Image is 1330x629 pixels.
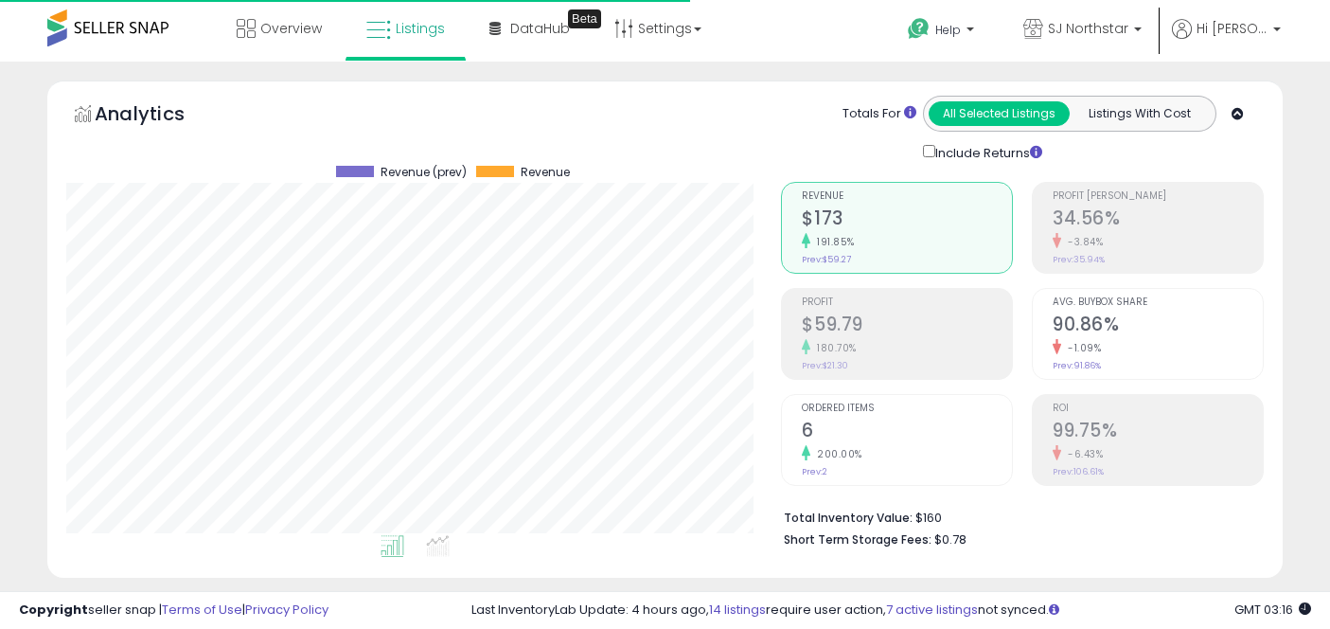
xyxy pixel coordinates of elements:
div: Last InventoryLab Update: 4 hours ago, require user action, not synced. [471,602,1311,620]
span: Help [935,22,961,38]
a: Terms of Use [162,601,242,619]
span: Revenue [521,166,570,179]
a: Hi [PERSON_NAME] [1172,19,1281,62]
span: Overview [260,19,322,38]
span: Hi [PERSON_NAME] [1197,19,1268,38]
button: Listings With Cost [1069,101,1210,126]
small: Prev: $21.30 [802,360,848,371]
button: All Selected Listings [929,101,1070,126]
small: -6.43% [1061,447,1103,461]
h2: $59.79 [802,314,1012,339]
small: -1.09% [1061,341,1101,355]
h2: 90.86% [1053,314,1263,339]
span: Profit [PERSON_NAME] [1053,191,1263,202]
div: Include Returns [909,141,1065,163]
span: Profit [802,297,1012,308]
h2: $173 [802,207,1012,233]
span: Ordered Items [802,404,1012,414]
a: 7 active listings [886,601,978,619]
a: 14 listings [709,601,766,619]
span: $0.78 [934,530,966,548]
li: $160 [784,505,1250,528]
strong: Copyright [19,601,88,619]
small: 200.00% [810,447,862,461]
b: Total Inventory Value: [784,510,913,526]
span: Revenue (prev) [381,166,467,179]
div: Totals For [842,105,916,123]
small: Prev: $59.27 [802,254,851,265]
h2: 6 [802,420,1012,445]
small: Prev: 35.94% [1053,254,1105,265]
small: Prev: 91.86% [1053,360,1101,371]
small: Prev: 2 [802,466,827,477]
h2: 99.75% [1053,420,1263,445]
small: Prev: 106.61% [1053,466,1104,477]
span: 2025-10-9 03:16 GMT [1234,601,1311,619]
span: SJ Northstar [1048,19,1128,38]
small: 191.85% [810,235,855,249]
i: Get Help [907,17,931,41]
small: -3.84% [1061,235,1103,249]
h2: 34.56% [1053,207,1263,233]
span: DataHub [510,19,570,38]
h5: Analytics [95,100,222,132]
b: Short Term Storage Fees: [784,531,931,548]
div: Tooltip anchor [568,9,601,28]
div: seller snap | | [19,602,328,620]
small: 180.70% [810,341,857,355]
a: Help [893,3,993,62]
span: Avg. Buybox Share [1053,297,1263,308]
span: Listings [396,19,445,38]
a: Privacy Policy [245,601,328,619]
span: ROI [1053,404,1263,414]
span: Revenue [802,191,1012,202]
